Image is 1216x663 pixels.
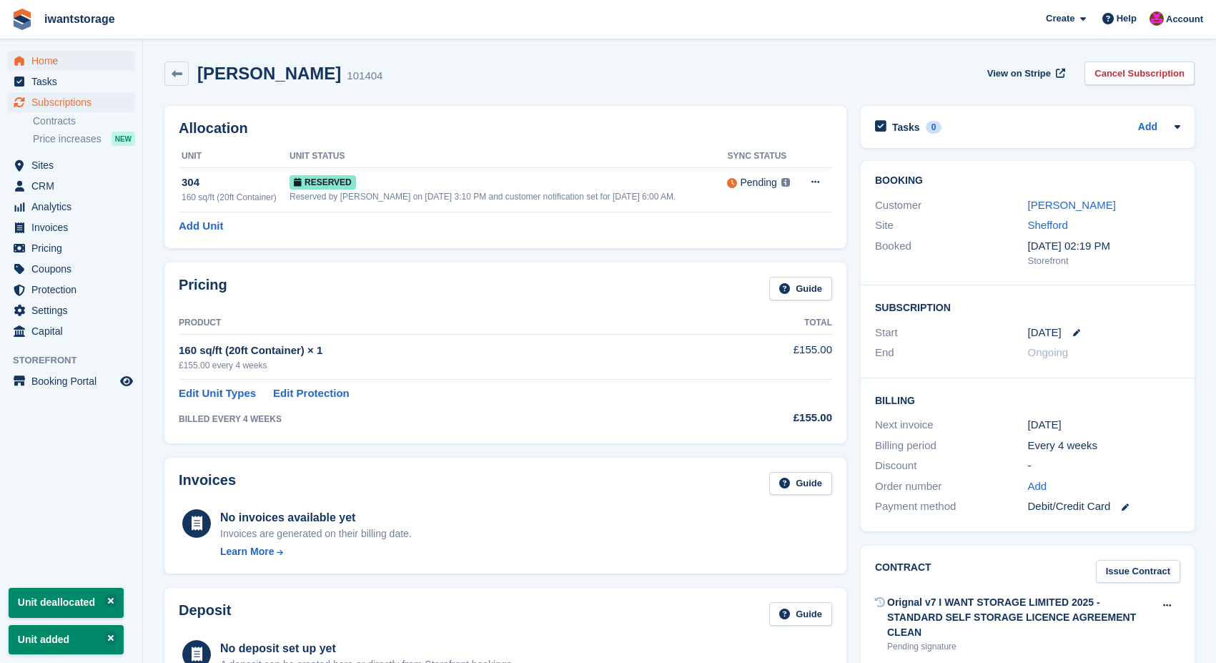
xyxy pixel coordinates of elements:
a: Add [1028,478,1047,495]
h2: [PERSON_NAME] [197,64,341,83]
a: Edit Protection [273,385,350,402]
h2: Subscription [875,300,1180,314]
a: menu [7,176,135,196]
div: Site [875,217,1028,234]
div: £155.00 every 4 weeks [179,359,711,372]
div: 101404 [347,68,382,84]
div: - [1028,458,1181,474]
span: Create [1046,11,1074,26]
div: 0 [926,121,942,134]
div: Discount [875,458,1028,474]
div: No deposit set up yet [220,640,515,657]
div: Invoices are generated on their billing date. [220,526,412,541]
div: BILLED EVERY 4 WEEKS [179,413,711,426]
h2: Tasks [892,121,920,134]
th: Unit [179,145,290,168]
h2: Deposit [179,602,231,626]
div: Pending signature [887,640,1154,653]
a: menu [7,280,135,300]
span: Reserved [290,175,356,190]
span: Analytics [31,197,117,217]
div: Payment method [875,499,1028,515]
span: Invoices [31,217,117,237]
a: menu [7,238,135,258]
div: 160 sq/ft (20ft Container) × 1 [179,343,711,359]
a: Add [1138,119,1157,136]
span: Price increases [33,132,102,146]
time: 2025-09-01 00:00:00 UTC [1028,325,1062,341]
div: 160 sq/ft (20ft Container) [182,191,290,204]
p: Unit added [9,625,124,654]
a: Shefford [1028,219,1068,231]
span: Capital [31,321,117,341]
div: Start [875,325,1028,341]
a: menu [7,259,135,279]
div: NEW [112,132,135,146]
div: Booked [875,238,1028,268]
h2: Allocation [179,120,832,137]
h2: Booking [875,175,1180,187]
a: Add Unit [179,218,223,235]
a: menu [7,92,135,112]
a: Price increases NEW [33,131,135,147]
div: No invoices available yet [220,509,412,526]
span: Booking Portal [31,371,117,391]
span: Account [1166,12,1203,26]
span: Subscriptions [31,92,117,112]
a: menu [7,72,135,92]
th: Unit Status [290,145,728,168]
span: Pricing [31,238,117,258]
a: Guide [769,277,832,300]
img: stora-icon-8386f47178a22dfd0bd8f6a31ec36ba5ce8667c1dd55bd0f319d3a0aa187defe.svg [11,9,33,30]
div: Order number [875,478,1028,495]
a: Learn More [220,544,412,559]
h2: Billing [875,393,1180,407]
div: Every 4 weeks [1028,438,1181,454]
span: Sites [31,155,117,175]
a: Cancel Subscription [1084,62,1195,85]
a: Issue Contract [1096,560,1180,584]
div: Orignal v7 I WANT STORAGE LIMITED 2025 - STANDARD SELF STORAGE LICENCE AGREEMENT CLEAN [887,595,1154,640]
td: £155.00 [711,334,832,379]
a: menu [7,217,135,237]
div: 304 [182,175,290,191]
span: Home [31,51,117,71]
a: menu [7,300,135,320]
h2: Invoices [179,472,236,496]
span: Coupons [31,259,117,279]
a: Preview store [118,373,135,390]
a: menu [7,371,135,391]
span: CRM [31,176,117,196]
img: icon-info-grey-7440780725fd019a000dd9b08b2336e03edf1995a4989e88bcd33f0948082b44.svg [781,178,790,187]
a: [PERSON_NAME] [1028,199,1116,211]
div: Pending [740,175,776,190]
a: iwantstorage [39,7,121,31]
span: View on Stripe [987,67,1051,81]
div: [DATE] 02:19 PM [1028,238,1181,255]
a: menu [7,197,135,217]
a: Guide [769,472,832,496]
h2: Contract [875,560,931,584]
div: £155.00 [711,410,832,426]
div: End [875,345,1028,361]
h2: Pricing [179,277,227,300]
th: Product [179,312,711,335]
div: Next invoice [875,417,1028,433]
div: Debit/Credit Card [1028,499,1181,515]
p: Unit deallocated [9,588,124,617]
span: Help [1117,11,1137,26]
span: Settings [31,300,117,320]
div: Customer [875,197,1028,214]
div: Billing period [875,438,1028,454]
span: Ongoing [1028,346,1069,358]
span: Storefront [13,353,142,368]
a: menu [7,155,135,175]
div: Reserved by [PERSON_NAME] on [DATE] 3:10 PM and customer notification set for [DATE] 6:00 AM. [290,190,728,203]
div: Storefront [1028,254,1181,268]
a: View on Stripe [982,62,1068,85]
img: Jonathan [1150,11,1164,26]
a: Edit Unit Types [179,385,256,402]
span: Protection [31,280,117,300]
a: menu [7,51,135,71]
a: menu [7,321,135,341]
